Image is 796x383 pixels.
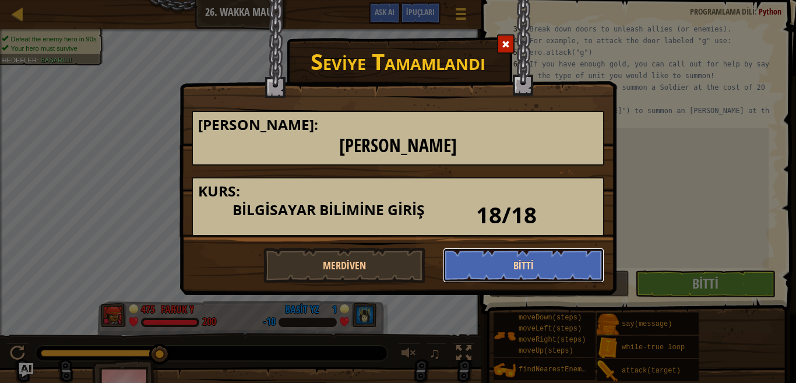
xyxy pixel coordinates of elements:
h3: Bilgisayar Bilimine Giriş [198,202,459,218]
span: 18/18 [476,199,537,230]
h3: [PERSON_NAME]: [198,117,598,133]
h3: Kurs: [198,184,598,199]
button: Bitti [443,248,605,283]
h2: [PERSON_NAME] [198,136,598,156]
button: Merdiven [263,248,425,283]
h1: Seviye Tamamlandı [180,43,616,73]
